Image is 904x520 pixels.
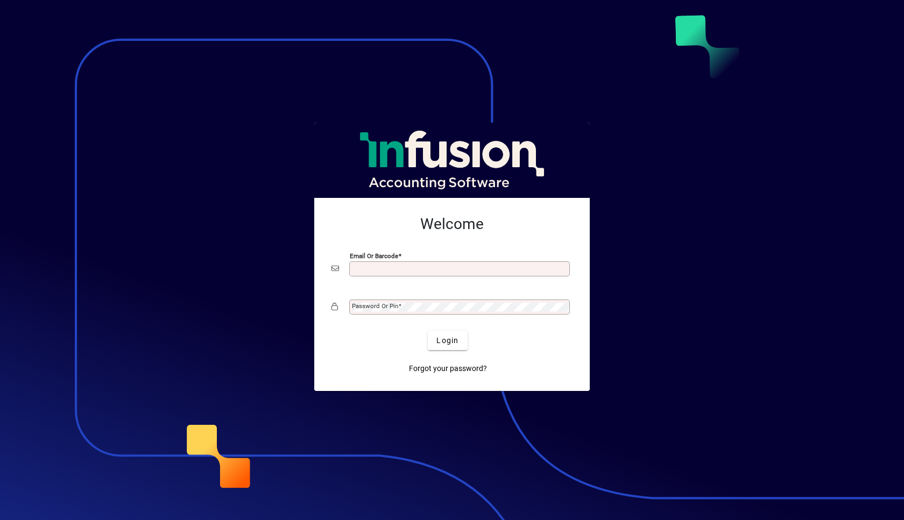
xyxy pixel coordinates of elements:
h2: Welcome [331,215,573,233]
button: Login [428,331,467,350]
mat-label: Password or Pin [352,302,398,310]
span: Forgot your password? [409,363,487,374]
mat-label: Email or Barcode [350,252,398,260]
a: Forgot your password? [405,359,491,378]
span: Login [436,335,458,346]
